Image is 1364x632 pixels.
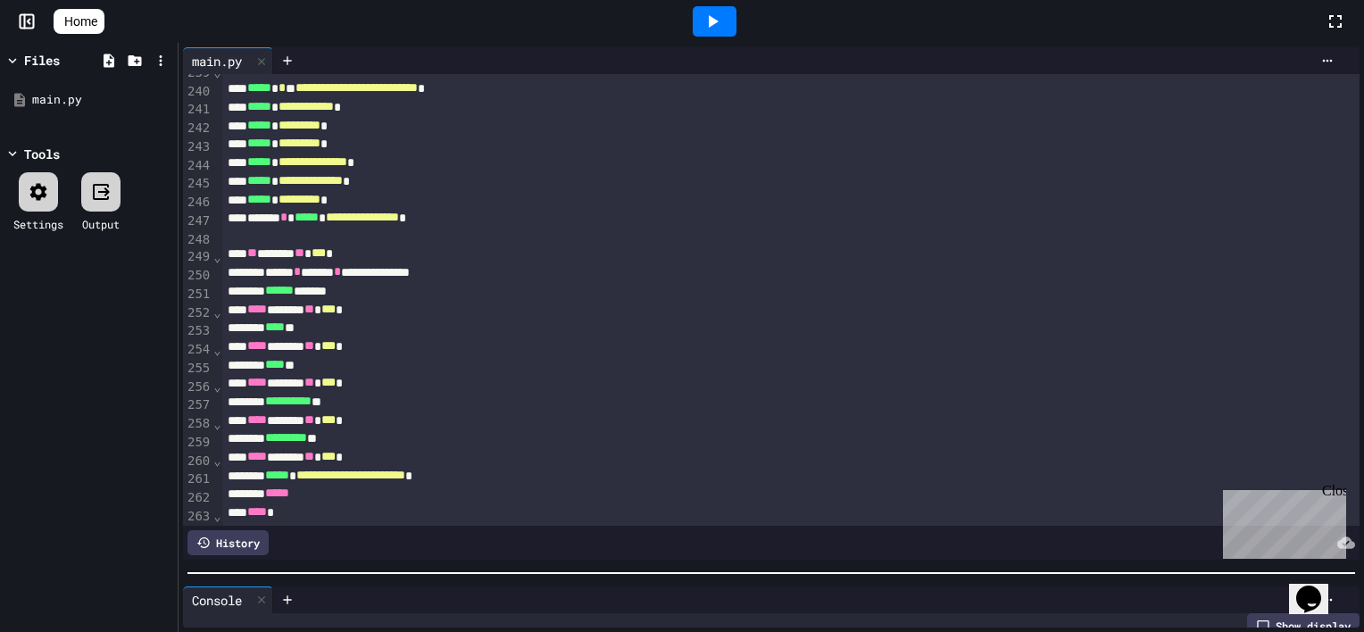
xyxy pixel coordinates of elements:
div: Chat with us now!Close [7,7,123,113]
div: Files [24,51,60,70]
div: main.py [32,91,171,109]
span: Home [64,12,97,30]
a: Home [54,9,104,34]
div: Settings [13,216,63,232]
div: Tools [24,145,60,163]
iframe: chat widget [1216,483,1346,559]
div: Output [82,216,120,232]
iframe: chat widget [1289,561,1346,614]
